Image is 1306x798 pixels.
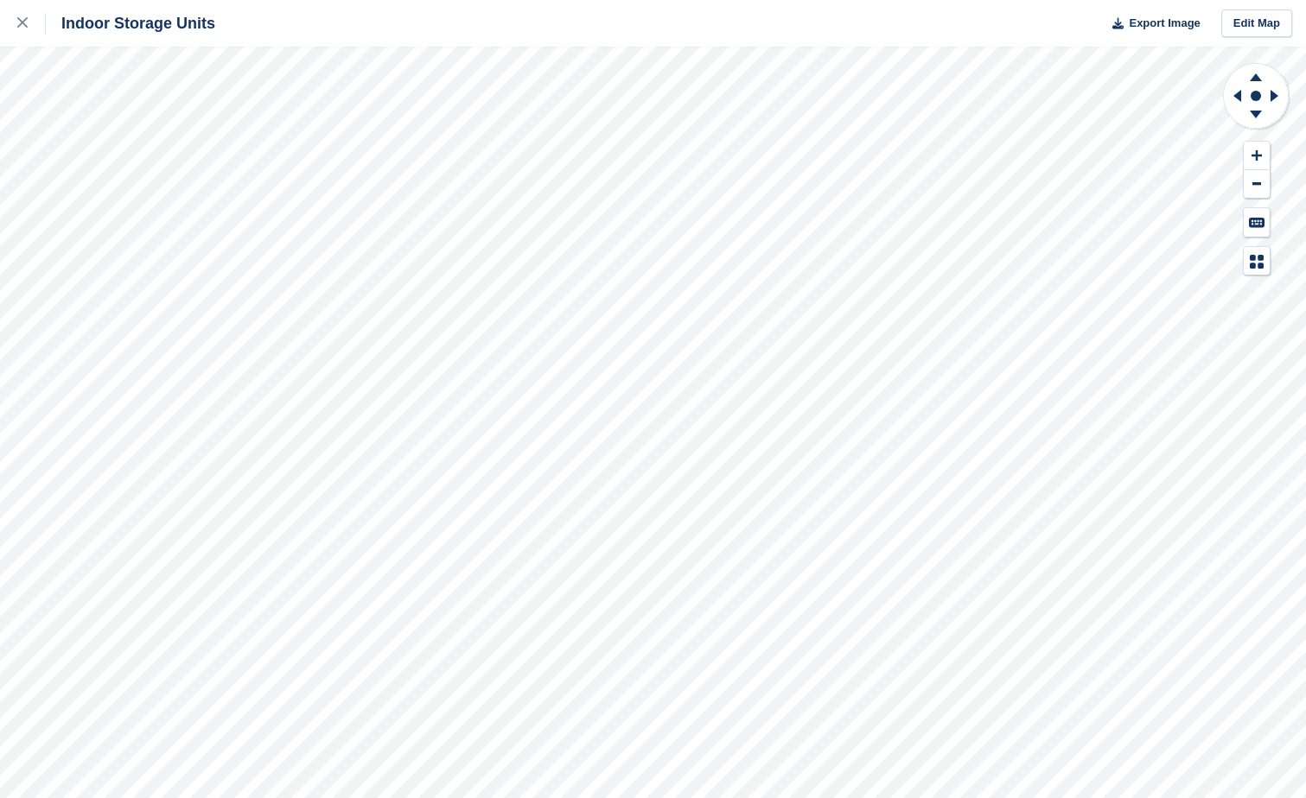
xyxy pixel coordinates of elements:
button: Map Legend [1244,247,1270,275]
span: Export Image [1129,15,1200,32]
button: Zoom Out [1244,170,1270,199]
a: Edit Map [1221,9,1292,38]
div: Indoor Storage Units [46,13,215,34]
button: Export Image [1102,9,1201,38]
button: Zoom In [1244,142,1270,170]
button: Keyboard Shortcuts [1244,208,1270,237]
